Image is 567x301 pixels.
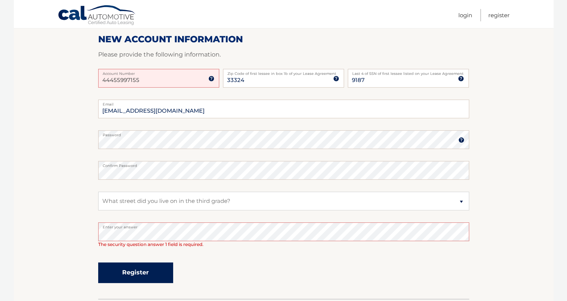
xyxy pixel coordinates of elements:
[458,9,472,21] a: Login
[333,76,339,82] img: tooltip.svg
[98,100,469,118] input: Email
[348,69,469,88] input: SSN or EIN (last 4 digits only)
[98,241,203,247] span: The security question answer 1 field is required.
[458,76,464,82] img: tooltip.svg
[458,137,464,143] img: tooltip.svg
[488,9,510,21] a: Register
[98,222,469,228] label: Enter your answer
[98,49,469,60] p: Please provide the following information.
[208,76,214,82] img: tooltip.svg
[98,262,173,283] button: Register
[98,69,219,88] input: Account Number
[98,34,469,45] h2: New Account Information
[98,130,469,136] label: Password
[98,69,219,75] label: Account Number
[58,5,136,27] a: Cal Automotive
[223,69,344,88] input: Zip Code
[223,69,344,75] label: Zip Code of first lessee in box 1b of your Lease Agreement
[98,161,469,167] label: Confirm Password
[348,69,469,75] label: Last 4 of SSN of first lessee listed on your Lease Agreement
[98,100,469,106] label: Email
